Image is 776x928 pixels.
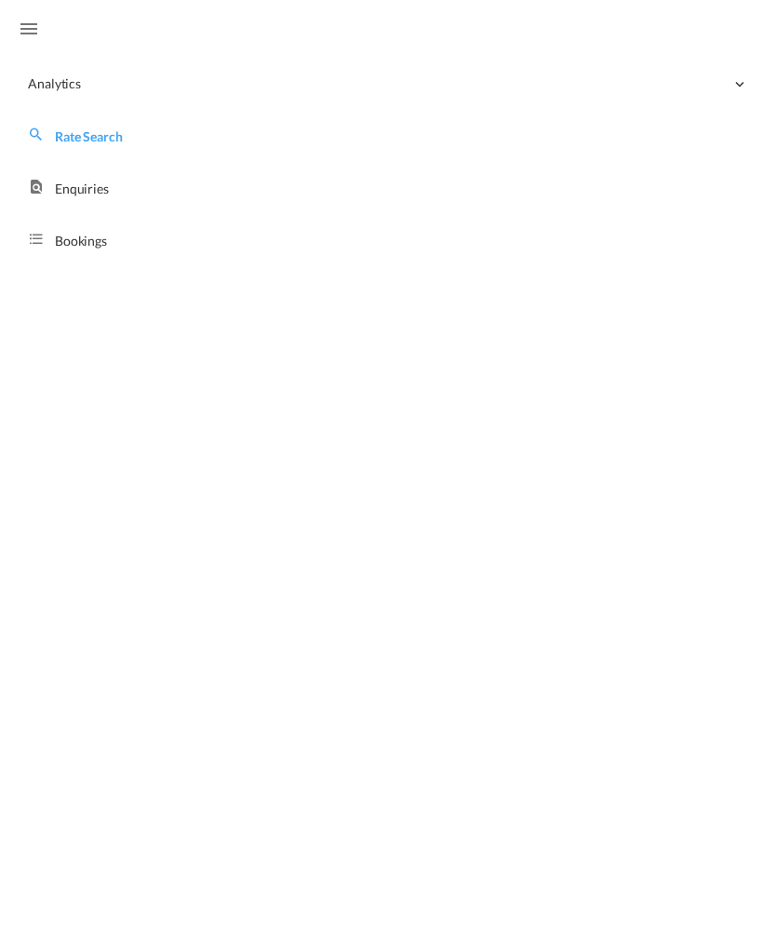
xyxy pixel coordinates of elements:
[15,218,761,262] a: Bookings
[15,166,761,210] a: Enquiries
[28,74,724,93] span: Analytics
[55,128,123,144] span: Rate Search
[55,233,107,249] span: Bookings
[15,114,761,158] a: Rate Search
[55,181,109,196] span: Enquiries
[15,61,761,106] div: Analytics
